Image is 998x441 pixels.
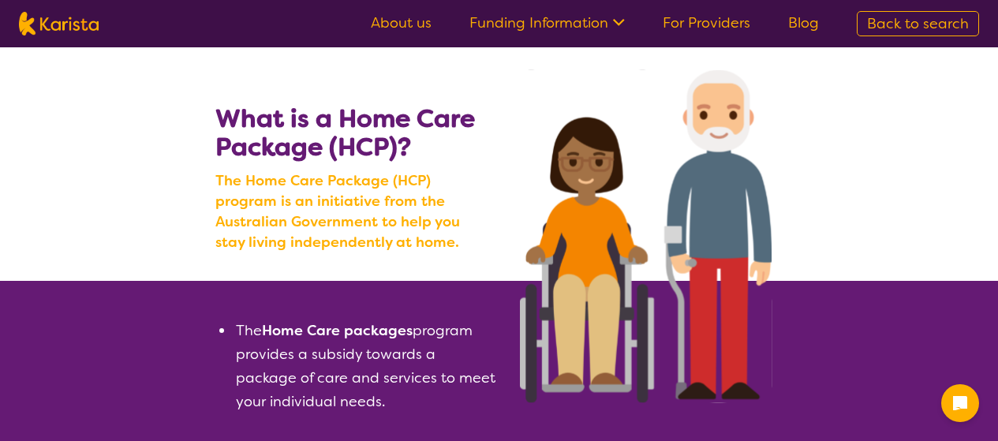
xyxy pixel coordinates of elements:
[469,13,625,32] a: Funding Information
[234,319,499,413] li: The program provides a subsidy towards a package of care and services to meet your individual needs.
[215,170,492,252] b: The Home Care Package (HCP) program is an initiative from the Australian Government to help you s...
[215,102,475,163] b: What is a Home Care Package (HCP)?
[857,11,979,36] a: Back to search
[663,13,750,32] a: For Providers
[19,12,99,36] img: Karista logo
[262,321,413,340] b: Home Care packages
[371,13,432,32] a: About us
[867,14,969,33] span: Back to search
[520,69,772,403] img: Search NDIS services with Karista
[788,13,819,32] a: Blog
